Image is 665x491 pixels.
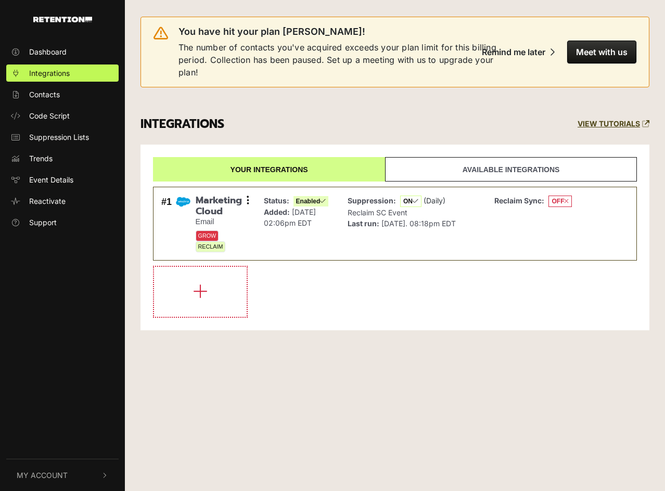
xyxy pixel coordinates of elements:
[196,241,226,252] span: RECLAIM
[264,208,316,227] span: [DATE] 02:06pm EDT
[6,128,119,146] a: Suppression Lists
[348,196,396,205] strong: Suppression:
[29,217,57,228] span: Support
[29,68,70,79] span: Integrations
[196,217,248,226] small: Email
[482,47,545,57] div: Remind me later
[33,17,92,22] img: Retention.com
[348,219,379,228] strong: Last run:
[567,41,636,63] button: Meet with us
[424,196,445,205] span: (Daily)
[348,208,407,217] span: Reclaim SC Event
[178,25,365,38] span: You have hit your plan [PERSON_NAME]!
[29,110,70,121] span: Code Script
[6,192,119,210] a: Reactivate
[385,157,637,182] a: Available integrations
[6,107,119,124] a: Code Script
[264,208,290,216] strong: Added:
[6,214,119,231] a: Support
[29,196,66,206] span: Reactivate
[161,195,172,252] div: #1
[29,132,89,143] span: Suppression Lists
[578,120,649,128] a: VIEW TUTORIALS
[176,195,190,209] img: Marketing Cloud
[6,171,119,188] a: Event Details
[400,196,421,207] span: ON
[153,157,385,182] a: Your integrations
[264,196,289,205] strong: Status:
[6,86,119,103] a: Contacts
[196,230,219,241] span: GROW
[6,459,119,491] button: My Account
[29,153,53,164] span: Trends
[6,43,119,60] a: Dashboard
[6,64,119,82] a: Integrations
[293,196,329,206] span: Enabled
[29,89,60,100] span: Contacts
[178,41,497,79] span: The number of contacts you've acquired exceeds your plan limit for this billing period. Collectio...
[474,41,563,63] button: Remind me later
[196,195,248,217] span: Marketing Cloud
[17,470,68,481] span: My Account
[494,196,544,205] strong: Reclaim Sync:
[6,150,119,167] a: Trends
[548,196,572,207] span: OFF
[381,219,456,228] span: [DATE]. 08:18pm EDT
[140,117,224,132] h3: INTEGRATIONS
[29,46,67,57] span: Dashboard
[29,174,73,185] span: Event Details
